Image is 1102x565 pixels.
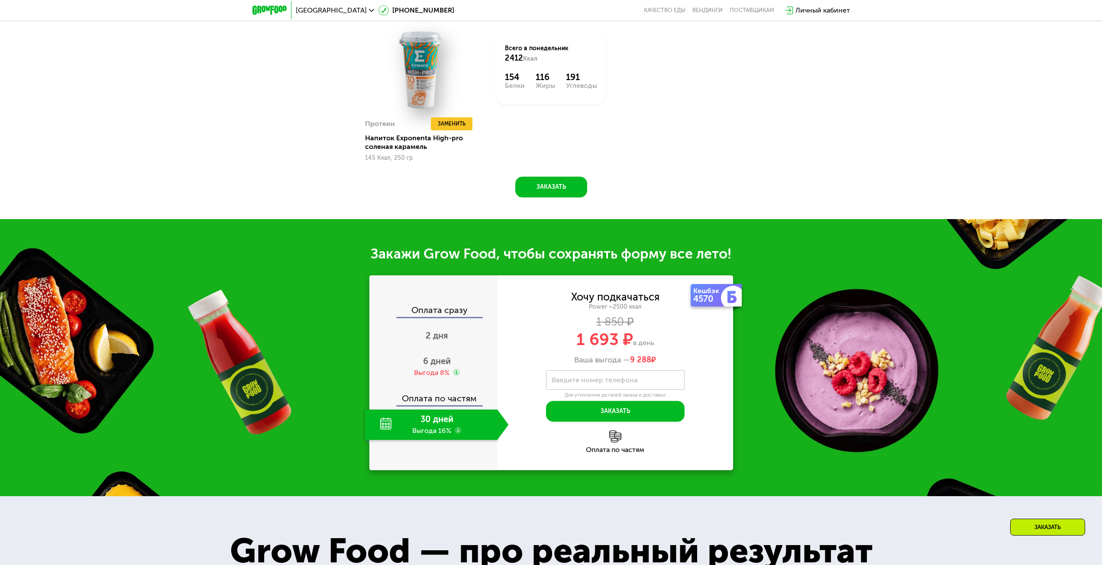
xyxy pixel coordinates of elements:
[505,44,597,63] div: Всего в понедельник
[546,401,685,422] button: Заказать
[536,82,555,89] div: Жиры
[552,378,637,382] label: Введите номер телефона
[505,82,525,89] div: Белки
[423,356,451,366] span: 6 дней
[571,292,659,302] div: Хочу подкачаться
[693,294,723,303] div: 4570
[426,330,448,341] span: 2 дня
[498,303,733,311] div: Power ~2500 ккал
[609,430,621,442] img: l6xcnZfty9opOoJh.png
[546,392,685,399] div: Для уточнения деталей заказа и доставки
[515,177,587,197] button: Заказать
[693,287,723,294] div: Кешбэк
[498,317,733,327] div: 1 850 ₽
[630,355,651,365] span: 9 288
[523,55,537,62] span: Ккал
[505,53,523,63] span: 2412
[498,355,733,365] div: Ваша выгода —
[505,72,525,82] div: 154
[630,355,656,365] span: ₽
[378,5,454,16] a: [PHONE_NUMBER]
[644,7,685,14] a: Качество еды
[566,82,597,89] div: Углеводы
[438,119,465,128] span: Заменить
[1010,519,1085,536] div: Заказать
[498,446,733,453] div: Оплата по частям
[365,155,475,161] div: 145 Ккал, 250 гр
[566,72,597,82] div: 191
[365,117,395,130] div: Протеин
[730,7,774,14] div: поставщикам
[431,117,472,130] button: Заменить
[633,339,654,347] span: в день
[365,134,482,151] div: Напиток Exponenta High-pro соленая карамель
[296,7,367,14] span: [GEOGRAPHIC_DATA]
[414,368,449,378] div: Выгода 8%
[370,385,498,405] div: Оплата по частям
[370,306,498,317] div: Оплата сразу
[795,5,850,16] div: Личный кабинет
[576,329,633,349] span: 1 693 ₽
[536,72,555,82] div: 116
[692,7,723,14] a: Вендинги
